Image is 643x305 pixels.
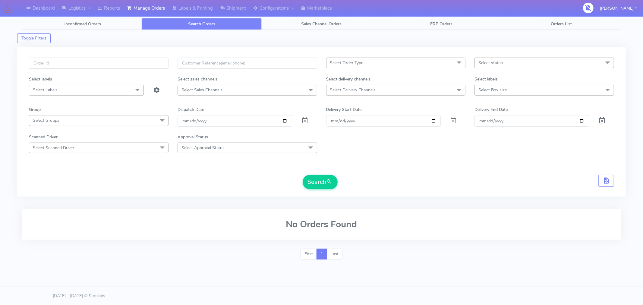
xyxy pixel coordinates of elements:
span: Select Order Type [330,60,364,66]
label: Select sales channels [178,76,217,82]
span: Orders List [551,21,572,27]
input: Order Id [29,58,169,69]
label: Select delivery channels [326,76,371,82]
button: [PERSON_NAME] [595,2,641,14]
label: Delivery End Date [474,106,508,113]
ul: Tabs [22,18,621,30]
label: Approval Status [178,134,208,140]
span: Select Approval Status [181,145,225,151]
span: Sales Channel Orders [301,21,342,27]
span: Search Orders [188,21,215,27]
span: Select Labels [33,87,58,93]
span: Unconfirmed Orders [62,21,101,27]
span: Select Delivery Channels [330,87,376,93]
label: Delivery Start Date [326,106,362,113]
label: Select labels [29,76,52,82]
span: Select Box size [478,87,507,93]
span: Select Scanned Driver [33,145,74,151]
h2: No Orders Found [29,219,614,229]
label: Group [29,106,41,113]
label: Scanned Driver [29,134,58,140]
span: ERP Orders [430,21,452,27]
a: 1 [317,249,327,259]
span: Select Sales Channels [181,87,222,93]
span: Select status [478,60,503,66]
button: Toggle Filters [17,33,51,43]
label: Select labels [474,76,498,82]
button: Search [303,175,338,189]
span: Select Groups [33,118,59,123]
input: Customer Reference(email,phone) [178,58,317,69]
label: Dispatch Date [178,106,204,113]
